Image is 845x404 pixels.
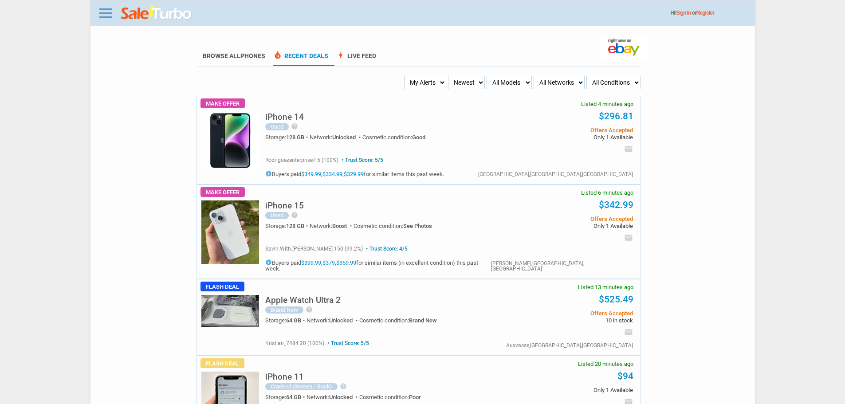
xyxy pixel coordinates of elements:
span: Unlocked [329,394,353,400]
span: 10 in stock [499,318,633,323]
div: Cosmetic condition: [354,223,432,229]
div: Cosmetic condition: [359,318,437,323]
span: kristian_7484 20 (100%) [265,340,324,346]
a: $399.99 [301,259,321,266]
span: Offers Accepted [499,216,633,222]
span: Flash Deal [200,282,244,291]
span: Only 1 Available [499,387,633,393]
span: 64 GB [286,394,301,400]
span: Trust Score: 5/5 [340,157,383,163]
span: 64 GB [286,317,301,324]
span: Trust Score: 5/5 [326,340,369,346]
i: help [291,212,298,219]
a: local_fire_departmentRecent Deals [273,52,328,66]
span: bolt [336,51,345,59]
a: $379 [322,259,335,266]
span: Good [412,134,425,141]
span: Listed 6 minutes ago [581,190,633,196]
a: Browse AllPhones [203,52,265,59]
div: Network: [307,394,359,400]
div: [GEOGRAPHIC_DATA],[GEOGRAPHIC_DATA],[GEOGRAPHIC_DATA] [478,172,633,177]
a: boltLive Feed [336,52,376,66]
div: Cosmetic condition: [359,394,421,400]
div: Used [265,212,289,219]
div: Storage: [265,394,307,400]
span: 128 GB [286,134,304,141]
span: Listed 4 minutes ago [581,101,633,107]
div: Storage: [265,223,310,229]
span: Flash Deal [200,358,244,368]
a: $94 [617,371,633,381]
span: Trust Score: 4/5 [364,246,408,252]
span: savin.with.[PERSON_NAME] 150 (99.2%) [265,246,363,252]
i: email [624,145,633,153]
span: Offers Accepted [499,127,633,133]
div: Cosmetic condition: [362,134,425,140]
span: Only 1 Available [499,134,633,140]
a: $349.99 [301,171,321,177]
img: saleturbo.com - Online Deals and Discount Coupons [121,6,193,22]
span: Boost [332,223,347,229]
span: rodriguezenterprise7 5 (100%) [265,157,338,163]
div: Brand New [265,306,303,314]
h5: iPhone 14 [265,113,304,121]
a: iPhone 15 [265,203,304,210]
img: s-l225.jpg [201,200,259,264]
span: Offers Accepted [499,310,633,316]
div: Storage: [265,318,307,323]
i: email [624,233,633,242]
h5: iPhone 15 [265,201,304,210]
div: Auxvasse,[GEOGRAPHIC_DATA],[GEOGRAPHIC_DATA] [506,343,633,348]
a: $525.49 [599,294,633,305]
span: Poor [409,394,421,400]
div: Storage: [265,134,310,140]
a: $342.99 [599,200,633,210]
span: Hi! [671,10,676,16]
span: or [692,10,714,16]
div: Network: [307,318,359,323]
a: Apple Watch Ultra 2 [265,298,341,304]
img: s-l225.jpg [201,295,259,327]
span: Only 1 Available [499,223,633,229]
i: help [340,383,347,390]
a: $296.81 [599,111,633,122]
span: Brand New [409,317,437,324]
i: email [624,328,633,337]
h5: iPhone 11 [265,373,304,381]
span: Listed 20 minutes ago [578,361,633,367]
h5: Buyers paid , , for similar items this past week. [265,170,444,177]
div: Cracked (Screen / Back) [265,383,338,390]
a: $334.99 [322,171,342,177]
a: iPhone 11 [265,374,304,381]
div: Used [265,123,289,130]
i: info [265,259,272,266]
a: Sign In [676,10,691,16]
a: Register [696,10,714,16]
div: Network: [310,223,354,229]
h5: Buyers paid , , for similar items (in excellent condition) this past week. [265,259,491,271]
a: iPhone 14 [265,114,304,121]
i: info [265,170,272,177]
i: help [291,123,298,130]
i: help [306,306,313,313]
span: Make Offer [200,98,245,108]
div: Network: [310,134,362,140]
span: Phones [240,52,265,59]
span: Listed 13 minutes ago [578,284,633,290]
span: Unlocked [332,134,356,141]
div: [PERSON_NAME],[GEOGRAPHIC_DATA],[GEOGRAPHIC_DATA] [491,261,633,271]
span: Unlocked [329,317,353,324]
h5: Apple Watch Ultra 2 [265,296,341,304]
span: Make Offer [200,187,245,197]
span: See Photos [403,223,432,229]
img: s-l225.jpg [201,112,259,169]
a: $359.99 [336,259,356,266]
span: local_fire_department [273,51,282,59]
a: $329.99 [344,171,364,177]
span: 128 GB [286,223,304,229]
